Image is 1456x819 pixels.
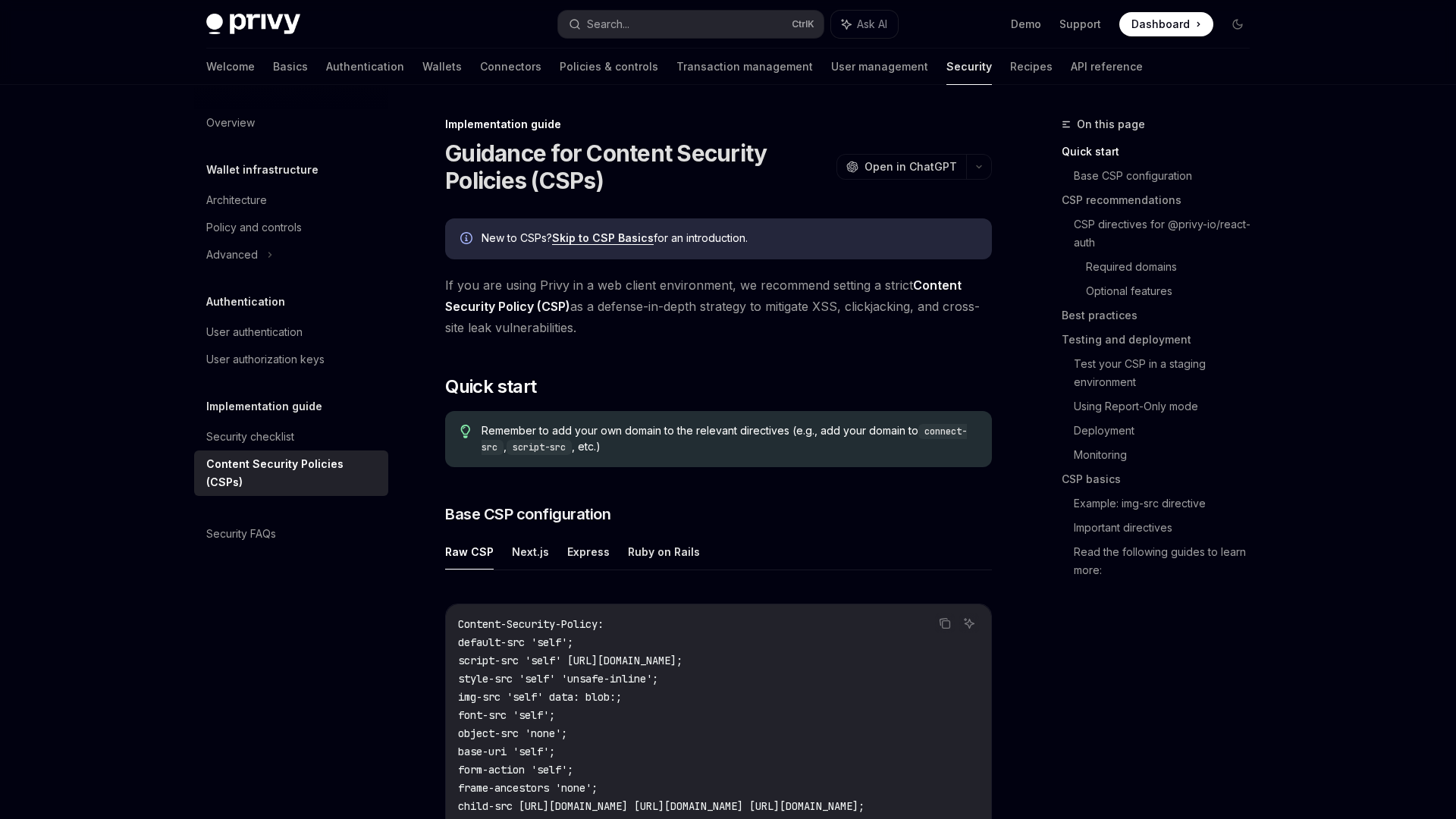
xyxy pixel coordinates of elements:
code: script-src [507,440,572,455]
span: Ask AI [857,17,887,32]
span: Content-Security-Policy: [458,617,604,631]
img: dark logo [206,14,300,35]
span: Dashboard [1131,17,1190,32]
a: Testing and deployment [1062,328,1262,352]
a: Transaction management [676,49,813,85]
button: Ask AI [959,613,979,633]
span: script-src 'self' [URL][DOMAIN_NAME]; [458,654,682,667]
a: Architecture [194,187,388,214]
a: Overview [194,109,388,136]
button: Toggle dark mode [1225,12,1250,36]
a: User authorization keys [194,346,388,373]
svg: Tip [460,425,471,438]
span: object-src 'none'; [458,726,567,740]
div: Overview [206,114,255,132]
a: Deployment [1074,419,1262,443]
a: Test your CSP in a staging environment [1074,352,1262,394]
a: CSP basics [1062,467,1262,491]
h5: Implementation guide [206,397,322,416]
span: If you are using Privy in a web client environment, we recommend setting a strict as a defense-in... [445,275,992,338]
a: Authentication [326,49,404,85]
a: User authentication [194,318,388,346]
span: Quick start [445,375,536,399]
div: Policy and controls [206,218,302,237]
span: child-src [URL][DOMAIN_NAME] [URL][DOMAIN_NAME] [URL][DOMAIN_NAME]; [458,799,864,813]
span: Base CSP configuration [445,504,610,525]
span: Open in ChatGPT [864,159,957,174]
div: Security checklist [206,428,294,446]
div: Advanced [206,246,258,264]
button: Express [567,534,610,570]
a: Monitoring [1074,443,1262,467]
a: Wallets [422,49,462,85]
h1: Guidance for Content Security Policies (CSPs) [445,140,830,194]
button: Search...CtrlK [558,11,824,38]
span: Remember to add your own domain to the relevant directives (e.g., add your domain to , , etc.) [482,423,977,455]
div: Security FAQs [206,525,276,543]
a: Policy and controls [194,214,388,241]
div: User authentication [206,323,303,341]
a: API reference [1071,49,1143,85]
a: Using Report-Only mode [1074,394,1262,419]
span: frame-ancestors 'none'; [458,781,598,795]
span: base-uri 'self'; [458,745,555,758]
a: Demo [1011,17,1041,32]
a: Connectors [480,49,541,85]
span: font-src 'self'; [458,708,555,722]
span: Ctrl K [792,18,814,30]
a: Support [1059,17,1101,32]
span: form-action 'self'; [458,763,573,777]
button: Ruby on Rails [628,534,700,570]
button: Ask AI [831,11,898,38]
a: Policies & controls [560,49,658,85]
a: Dashboard [1119,12,1213,36]
a: Skip to CSP Basics [552,231,654,245]
div: New to CSPs? for an introduction. [482,231,977,247]
a: Content Security Policies (CSPs) [194,450,388,496]
div: Content Security Policies (CSPs) [206,455,379,491]
button: Copy the contents from the code block [935,613,955,633]
h5: Authentication [206,293,285,311]
a: Security FAQs [194,520,388,548]
a: Important directives [1074,516,1262,540]
h5: Wallet infrastructure [206,161,318,179]
a: Security [946,49,992,85]
div: Implementation guide [445,117,992,132]
span: style-src 'self' 'unsafe-inline'; [458,672,658,686]
span: On this page [1077,115,1145,133]
a: Base CSP configuration [1074,164,1262,188]
a: Best practices [1062,303,1262,328]
button: Open in ChatGPT [836,154,966,180]
div: User authorization keys [206,350,325,369]
span: default-src 'self'; [458,635,573,649]
code: connect-src [482,424,967,455]
div: Search... [587,15,629,33]
a: Required domains [1086,255,1262,279]
a: Quick start [1062,140,1262,164]
a: Security checklist [194,423,388,450]
a: Read the following guides to learn more: [1074,540,1262,582]
a: User management [831,49,928,85]
span: img-src 'self' data: blob:; [458,690,622,704]
button: Raw CSP [445,534,494,570]
a: Basics [273,49,308,85]
div: Architecture [206,191,267,209]
a: Recipes [1010,49,1053,85]
svg: Info [460,232,475,247]
button: Next.js [512,534,549,570]
a: CSP directives for @privy-io/react-auth [1074,212,1262,255]
a: CSP recommendations [1062,188,1262,212]
a: Example: img-src directive [1074,491,1262,516]
a: Optional features [1086,279,1262,303]
a: Welcome [206,49,255,85]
